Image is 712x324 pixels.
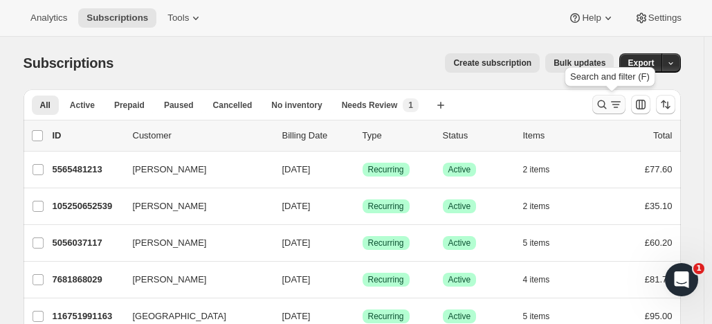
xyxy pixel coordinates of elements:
div: 105250652539[PERSON_NAME][DATE]SuccessRecurringSuccessActive2 items£35.10 [53,197,673,216]
span: £95.00 [645,311,673,321]
span: Recurring [368,201,404,212]
p: 5056037117 [53,236,122,250]
button: [PERSON_NAME] [125,159,263,181]
button: Settings [626,8,690,28]
span: 1 [408,100,413,111]
span: Active [448,164,471,175]
span: Active [448,201,471,212]
span: [DATE] [282,274,311,285]
button: Analytics [22,8,75,28]
span: Export [628,57,654,69]
span: [DATE] [282,164,311,174]
div: IDCustomerBilling DateTypeStatusItemsTotal [53,129,673,143]
span: Recurring [368,164,404,175]
span: Help [582,12,601,24]
button: 2 items [523,160,565,179]
span: 5 items [523,311,550,322]
span: £35.10 [645,201,673,211]
button: Tools [159,8,211,28]
p: 5565481213 [53,163,122,177]
span: Paused [164,100,194,111]
span: £81.70 [645,274,673,285]
p: Customer [133,129,271,143]
span: [PERSON_NAME] [133,273,207,287]
div: Type [363,129,432,143]
button: Help [560,8,623,28]
button: Subscriptions [78,8,156,28]
button: [PERSON_NAME] [125,232,263,254]
span: Prepaid [114,100,145,111]
span: [DATE] [282,311,311,321]
button: 2 items [523,197,565,216]
span: [DATE] [282,237,311,248]
span: Bulk updates [554,57,605,69]
span: 2 items [523,164,550,175]
span: Recurring [368,311,404,322]
button: Search and filter results [592,95,626,114]
span: Active [448,311,471,322]
div: Items [523,129,592,143]
div: 5056037117[PERSON_NAME][DATE]SuccessRecurringSuccessActive5 items£60.20 [53,233,673,253]
button: [PERSON_NAME] [125,195,263,217]
span: 5 items [523,237,550,249]
p: Total [653,129,672,143]
span: 4 items [523,274,550,285]
span: 1 [693,263,704,274]
button: Create new view [430,96,452,115]
iframe: Intercom live chat [665,263,698,296]
button: 4 items [523,270,565,289]
button: Export [619,53,662,73]
span: Analytics [30,12,67,24]
span: All [40,100,51,111]
span: [DATE] [282,201,311,211]
button: [PERSON_NAME] [125,269,263,291]
span: Create subscription [453,57,531,69]
p: 105250652539 [53,199,122,213]
span: [PERSON_NAME] [133,163,207,177]
p: Status [443,129,512,143]
div: 7681868029[PERSON_NAME][DATE]SuccessRecurringSuccessActive4 items£81.70 [53,270,673,289]
span: Subscriptions [24,55,114,71]
button: Sort the results [656,95,675,114]
span: Needs Review [342,100,398,111]
span: No inventory [271,100,322,111]
button: Customize table column order and visibility [631,95,650,114]
button: Bulk updates [545,53,614,73]
span: [PERSON_NAME] [133,236,207,250]
span: Active [70,100,95,111]
span: [GEOGRAPHIC_DATA] [133,309,226,323]
p: Billing Date [282,129,352,143]
span: Settings [648,12,682,24]
span: Tools [167,12,189,24]
span: £77.60 [645,164,673,174]
button: Create subscription [445,53,540,73]
p: 7681868029 [53,273,122,287]
span: 2 items [523,201,550,212]
span: Recurring [368,274,404,285]
button: 5 items [523,233,565,253]
span: Active [448,274,471,285]
span: Active [448,237,471,249]
div: 5565481213[PERSON_NAME][DATE]SuccessRecurringSuccessActive2 items£77.60 [53,160,673,179]
p: 116751991163 [53,309,122,323]
span: Cancelled [213,100,253,111]
span: £60.20 [645,237,673,248]
span: Recurring [368,237,404,249]
span: [PERSON_NAME] [133,199,207,213]
p: ID [53,129,122,143]
span: Subscriptions [86,12,148,24]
